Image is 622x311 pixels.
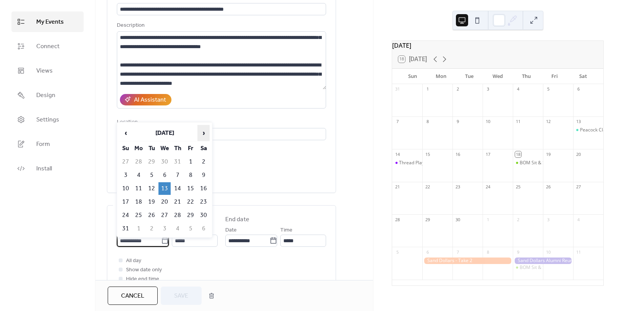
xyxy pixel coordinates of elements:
td: 22 [184,196,197,208]
div: 30 [455,217,460,222]
td: 9 [197,169,210,181]
div: 27 [575,184,581,190]
td: 30 [197,209,210,222]
div: 9 [515,249,521,255]
td: 29 [145,155,158,168]
td: 3 [120,169,132,181]
div: 11 [515,119,521,125]
div: 4 [575,217,581,222]
div: Thread Play Class - 10 Stitches using 10 Threads - Beaverton Class 3 of 4 [399,160,553,166]
td: 28 [171,209,184,222]
td: 23 [197,196,210,208]
div: Sat [569,69,597,84]
td: 20 [158,196,171,208]
span: Time [280,226,292,235]
td: 28 [132,155,145,168]
th: Sa [197,142,210,155]
td: 11 [132,182,145,195]
div: 26 [545,184,551,190]
td: 6 [197,222,210,235]
button: Cancel [108,287,158,305]
td: 17 [120,196,132,208]
td: 8 [184,169,197,181]
span: Cancel [121,292,144,301]
td: 13 [158,182,171,195]
div: [DATE] [392,41,603,50]
td: 25 [132,209,145,222]
th: Tu [145,142,158,155]
span: Install [36,164,52,173]
th: We [158,142,171,155]
div: 7 [455,249,460,255]
div: Mon [427,69,455,84]
a: Install [11,158,84,179]
div: 1 [485,217,491,222]
th: Mo [132,142,145,155]
span: Views [36,66,53,76]
td: 4 [132,169,145,181]
div: BOM Sit & Stitch [520,264,554,271]
div: 21 [394,184,400,190]
th: Fr [184,142,197,155]
td: 6 [158,169,171,181]
a: Connect [11,36,84,57]
div: Sand Dollars Alumni Reunion [513,258,573,264]
td: 15 [184,182,197,195]
div: End date [225,215,249,224]
div: 4 [515,86,521,92]
div: 5 [394,249,400,255]
td: 2 [197,155,210,168]
td: 24 [120,209,132,222]
th: Su [120,142,132,155]
div: BOM Sit & Stitch [513,264,543,271]
td: 4 [171,222,184,235]
div: 16 [455,151,460,157]
span: All day [126,256,141,266]
div: 10 [485,119,491,125]
td: 31 [120,222,132,235]
td: 5 [145,169,158,181]
div: 22 [425,184,430,190]
div: 7 [394,119,400,125]
td: 14 [171,182,184,195]
div: 29 [425,217,430,222]
div: 3 [545,217,551,222]
span: Design [36,91,55,100]
td: 1 [132,222,145,235]
td: 7 [171,169,184,181]
td: 19 [145,196,158,208]
div: 24 [485,184,491,190]
th: Th [171,142,184,155]
td: 5 [184,222,197,235]
th: [DATE] [132,125,197,141]
div: AI Assistant [134,96,166,105]
div: 13 [575,119,581,125]
a: Form [11,134,84,154]
td: 29 [184,209,197,222]
span: Hide end time [126,275,159,284]
td: 21 [171,196,184,208]
span: ‹ [120,125,131,141]
span: My Events [36,18,64,27]
div: 17 [485,151,491,157]
div: 31 [394,86,400,92]
div: 10 [545,249,551,255]
div: BOM Sit & Stitch [513,160,543,166]
div: 12 [545,119,551,125]
td: 30 [158,155,171,168]
td: 27 [158,209,171,222]
div: Tue [455,69,483,84]
div: 2 [515,217,521,222]
a: My Events [11,11,84,32]
div: Thread Play Class - 10 Stitches using 10 Threads - Beaverton Class 3 of 4 [392,160,422,166]
button: AI Assistant [120,94,171,105]
div: Description [117,21,325,30]
td: 10 [120,182,132,195]
div: 2 [455,86,460,92]
div: 23 [455,184,460,190]
div: Wed [484,69,512,84]
div: Sand Dollars - Take 2 [422,258,513,264]
div: 3 [485,86,491,92]
span: Show date only [126,266,162,275]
